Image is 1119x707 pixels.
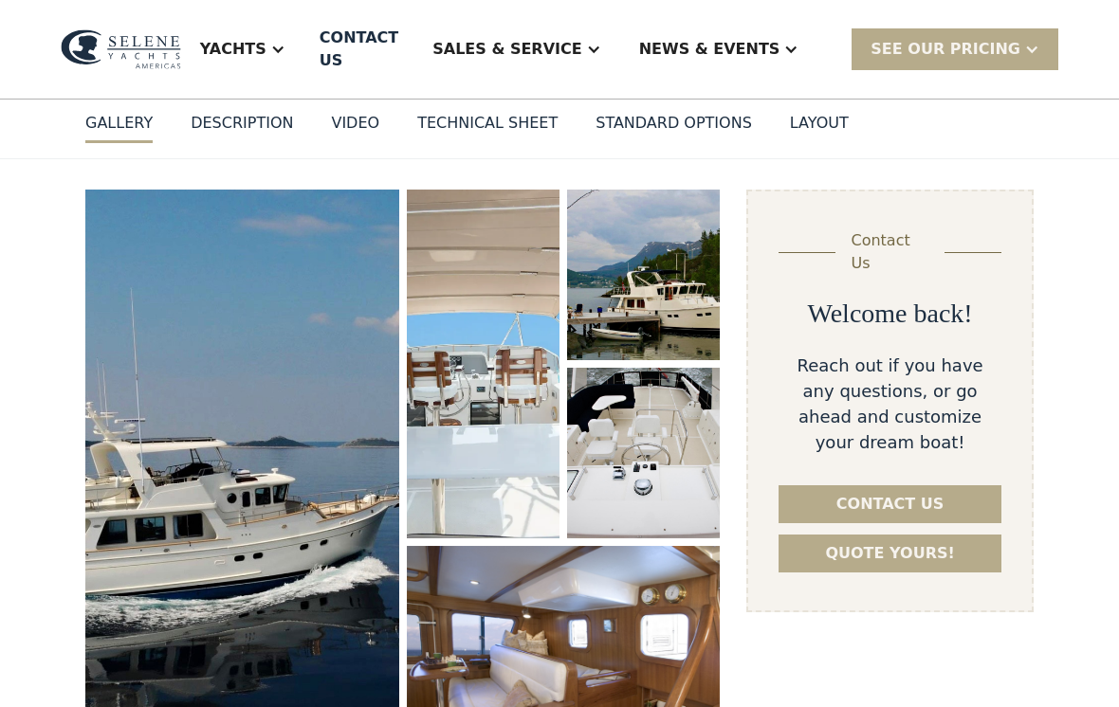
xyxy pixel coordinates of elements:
div: News & EVENTS [639,38,780,61]
a: open lightbox [567,190,720,360]
a: layout [790,112,849,143]
img: 50 foot motor yacht [567,368,720,538]
div: Yachts [200,38,266,61]
a: Technical sheet [417,112,558,143]
div: Contact US [320,27,398,72]
div: VIDEO [331,112,379,135]
div: Sales & Service [432,38,581,61]
div: SEE Our Pricing [871,38,1020,61]
img: logo [61,29,181,68]
a: open lightbox [567,368,720,538]
div: Contact Us [851,229,928,275]
a: open lightbox [407,190,559,538]
div: Technical sheet [417,112,558,135]
div: DESCRIPTION [191,112,293,135]
a: Quote yours! [779,535,1001,572]
h2: Welcome back! [807,298,972,330]
a: Contact us [779,485,1001,523]
div: Yachts [181,11,304,87]
div: News & EVENTS [620,11,818,87]
div: Reach out if you have any questions, or go ahead and customize your dream boat! [779,353,1001,455]
a: VIDEO [331,112,379,143]
div: Sales & Service [413,11,619,87]
a: GALLERY [85,112,153,143]
div: GALLERY [85,112,153,135]
div: standard options [596,112,752,135]
a: standard options [596,112,752,143]
div: layout [790,112,849,135]
img: 50 foot motor yacht [567,190,720,360]
a: DESCRIPTION [191,112,293,143]
div: SEE Our Pricing [852,28,1058,69]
